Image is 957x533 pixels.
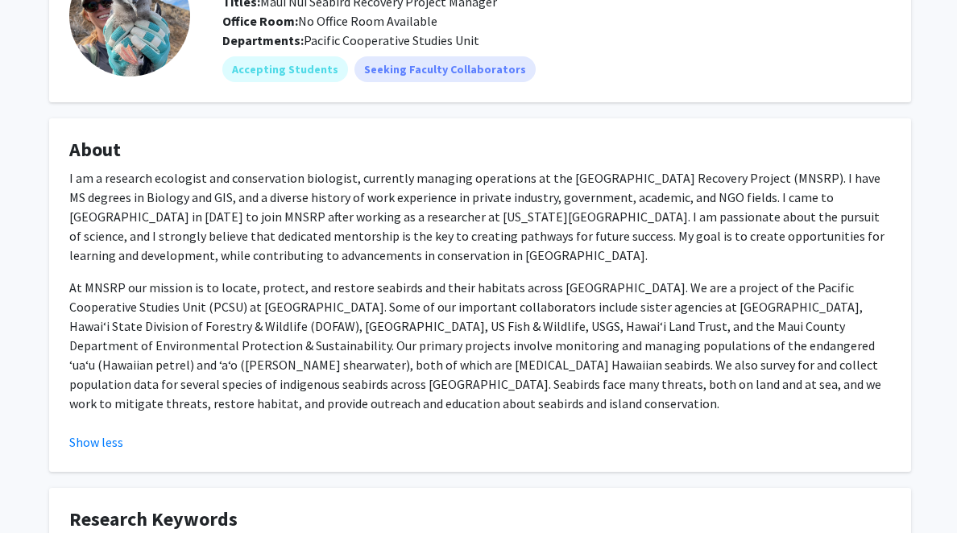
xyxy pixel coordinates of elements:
mat-chip: Accepting Students [222,56,348,82]
button: Show less [69,432,123,452]
b: Departments: [222,32,304,48]
mat-chip: Seeking Faculty Collaborators [354,56,536,82]
span: No Office Room Available [222,13,437,29]
h4: About [69,138,891,162]
p: At MNSRP our mission is to locate, protect, and restore seabirds and their habitats across [GEOGR... [69,278,891,413]
iframe: Chat [12,461,68,521]
b: Office Room: [222,13,298,29]
span: Pacific Cooperative Studies Unit [304,32,479,48]
h4: Research Keywords [69,508,891,531]
p: I am a research ecologist and conservation biologist, currently managing operations at the [GEOGR... [69,168,891,265]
